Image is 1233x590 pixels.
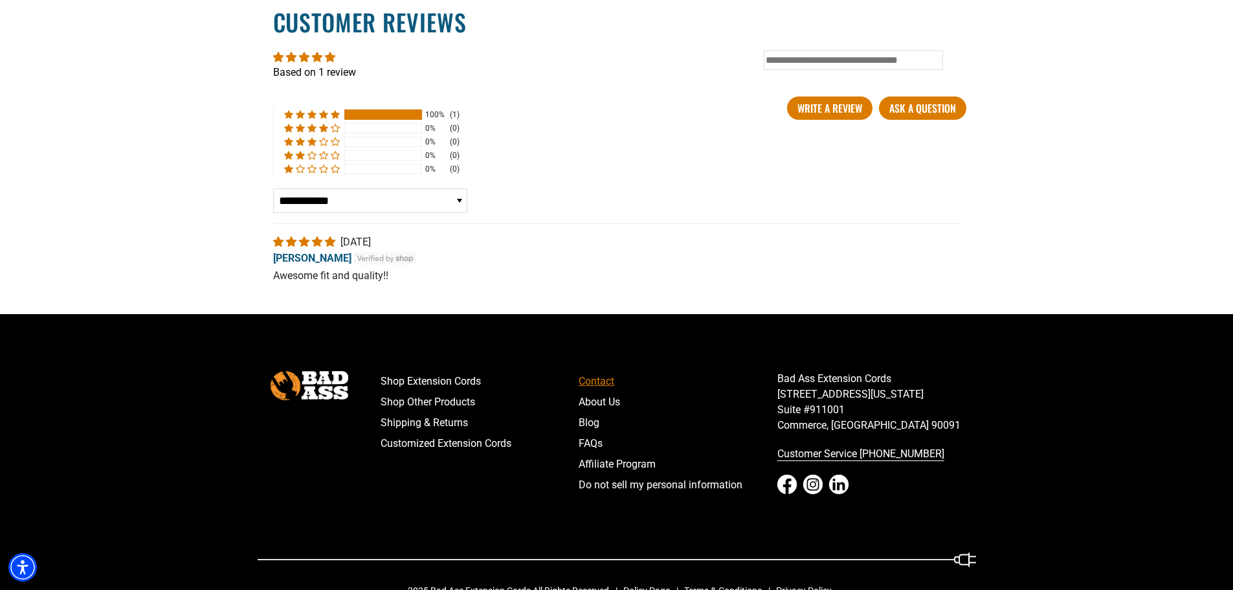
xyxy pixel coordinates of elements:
[579,371,777,392] a: Contact
[777,371,976,433] p: Bad Ass Extension Cords [STREET_ADDRESS][US_STATE] Suite #911001 Commerce, [GEOGRAPHIC_DATA] 90091
[273,269,961,283] p: Awesome fit and quality!!
[787,96,872,120] a: Write A Review
[354,252,417,265] img: Verified by Shop
[273,236,338,248] span: 5 star review
[273,50,961,65] div: Average rating is 5.00 stars
[579,413,777,433] a: Blog
[271,371,348,400] img: Bad Ass Extension Cords
[579,433,777,454] a: FAQs
[579,454,777,475] a: Affiliate Program
[381,433,579,454] a: Customized Extension Cords
[879,96,966,120] a: Ask a question
[777,475,797,494] a: Facebook - open in a new tab
[450,109,460,120] div: (1)
[829,475,849,494] a: LinkedIn - open in a new tab
[273,6,961,38] h2: Customer Reviews
[381,392,579,413] a: Shop Other Products
[340,236,371,248] span: [DATE]
[764,51,943,70] input: Type in keyword and press enter...
[425,109,446,120] div: 100%
[273,251,351,264] span: [PERSON_NAME]
[8,553,37,582] div: Accessibility Menu
[381,413,579,433] a: Shipping & Returns
[273,188,467,213] select: Sort dropdown
[273,66,356,78] a: Based on 1 review - open in a new tab
[777,444,976,464] a: call 833-674-1699
[284,109,340,120] div: 100% (1) reviews with 5 star rating
[579,475,777,495] a: Do not sell my personal information
[381,371,579,392] a: Shop Extension Cords
[579,392,777,413] a: About Us
[803,475,823,494] a: Instagram - open in a new tab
